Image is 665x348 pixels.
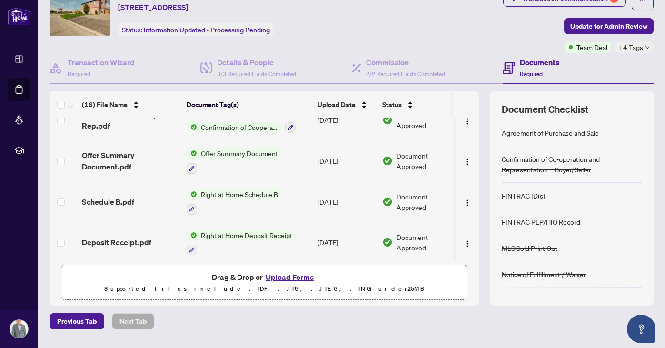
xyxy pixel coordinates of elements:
h4: Details & People [217,57,296,68]
img: Document Status [382,156,393,166]
h4: Commission [366,57,445,68]
button: Open asap [627,315,655,343]
button: Upload Forms [263,271,317,283]
span: Right at Home Schedule B [197,189,282,199]
span: Required [68,70,90,78]
span: Document Approved [397,109,456,130]
span: Confirmation of Co-op Rep.pdf [82,109,179,131]
span: Document Approved [397,232,456,253]
th: Status [378,91,459,118]
div: Confirmation of Co-operation and Representation—Buyer/Seller [502,154,642,175]
p: Supported files include .PDF, .JPG, .JPEG, .PNG under 25 MB [67,283,461,295]
span: Offer Summary Document.pdf [82,149,179,172]
span: +4 Tags [619,42,643,53]
span: Schedule B.pdf [82,196,134,208]
span: Drag & Drop orUpload FormsSupported files include .PDF, .JPG, .JPEG, .PNG under25MB [61,265,467,300]
img: Status Icon [187,189,197,199]
img: Status Icon [187,230,197,240]
img: Document Status [382,237,393,248]
div: MLS Sold Print Out [502,243,557,253]
td: [DATE] [314,222,378,263]
button: Logo [460,112,475,128]
img: Document Status [382,197,393,207]
span: Offer Summary Document [197,148,282,159]
img: Profile Icon [10,320,28,338]
span: down [645,45,650,50]
span: Right at Home Deposit Receipt [197,230,296,240]
img: Document Status [382,115,393,125]
td: [DATE] [314,140,378,181]
span: Status [382,99,402,110]
button: Next Tab [112,313,154,329]
span: (16) File Name [82,99,128,110]
h4: Documents [520,57,559,68]
button: Status IconConfirmation of Co-operation and Representation—Buyer/SellerStatus IconConfirmation of... [187,108,310,133]
th: (16) File Name [78,91,183,118]
span: 3/3 Required Fields Completed [217,70,296,78]
img: Logo [464,158,471,166]
th: Document Tag(s) [183,91,314,118]
img: Logo [464,240,471,248]
div: Notice of Fulfillment / Waiver [502,269,586,279]
div: Status: [118,23,274,36]
th: Upload Date [314,91,378,118]
img: Status Icon [187,122,197,132]
span: [STREET_ADDRESS] [118,1,188,13]
button: Previous Tab [50,313,104,329]
img: Logo [464,199,471,207]
div: FINTRAC ID(s) [502,190,545,201]
img: Logo [464,118,471,125]
span: Deposit Receipt.pdf [82,237,151,248]
td: [DATE] [314,181,378,222]
div: FINTRAC PEP/HIO Record [502,217,580,227]
span: Document Approved [397,150,456,171]
h4: Transaction Wizard [68,57,135,68]
span: Confirmation of Cooperation [197,122,281,132]
img: Status Icon [187,148,197,159]
button: Status IconRight at Home Schedule B [187,189,282,215]
button: Logo [460,235,475,250]
button: Update for Admin Review [564,18,654,34]
span: Drag & Drop or [212,271,317,283]
button: Status IconOffer Summary Document [187,148,282,174]
span: Previous Tab [57,314,97,329]
span: Required [520,70,543,78]
div: Agreement of Purchase and Sale [502,128,599,138]
span: 2/2 Required Fields Completed [366,70,445,78]
button: Logo [460,153,475,169]
span: Information Updated - Processing Pending [144,26,270,34]
span: Document Checklist [502,103,588,116]
td: [DATE] [314,100,378,141]
span: Team Deal [576,42,607,52]
img: logo [8,7,30,25]
span: Upload Date [318,99,356,110]
span: Document Approved [397,191,456,212]
button: Status IconRight at Home Deposit Receipt [187,230,296,256]
button: Logo [460,194,475,209]
span: Update for Admin Review [570,19,647,34]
